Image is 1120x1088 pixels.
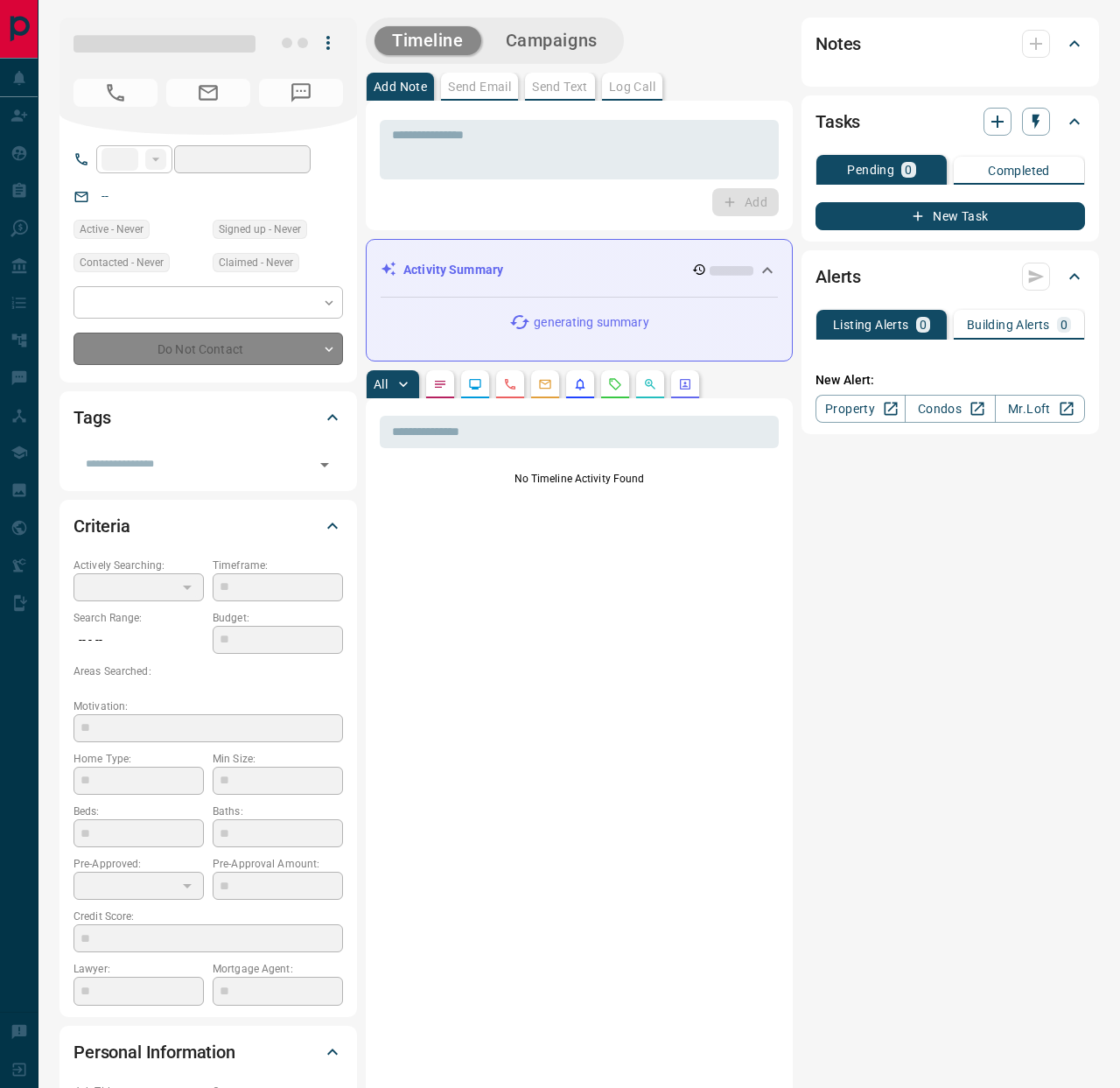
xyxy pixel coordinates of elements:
button: Timeline [374,26,481,55]
p: Motivation: [73,698,343,714]
p: Budget: [213,610,343,626]
p: Baths: [213,804,343,819]
p: 0 [920,319,927,331]
h2: Notes [815,30,861,58]
div: Personal Information [73,1031,343,1073]
a: Mr.Loft [995,395,1085,423]
p: Actively Searching: [73,558,204,573]
h2: Tasks [815,108,860,136]
div: Criteria [73,505,343,547]
p: Areas Searched: [73,663,343,679]
p: Pre-Approved: [73,856,204,872]
svg: Listing Alerts [573,377,587,391]
a: Property [815,395,906,423]
div: Activity Summary [381,254,778,286]
p: -- - -- [73,626,204,655]
p: Pre-Approval Amount: [213,856,343,872]
p: Search Range: [73,610,204,626]
span: No Number [73,79,157,107]
a: Condos [905,395,995,423]
h2: Personal Information [73,1038,235,1066]
p: Mortgage Agent: [213,961,343,977]
p: Lawyer: [73,961,204,977]
p: Credit Score: [73,909,343,924]
h2: Criteria [73,512,130,540]
span: Active - Never [80,221,143,238]
p: No Timeline Activity Found [380,471,779,487]
span: No Email [166,79,250,107]
div: Tags [73,397,343,439]
span: Signed up - Never [219,221,301,238]
a: -- [101,189,108,203]
span: Claimed - Never [219,254,293,271]
p: Listing Alerts [833,319,909,331]
p: Timeframe: [213,558,343,573]
button: New Task [815,202,1085,230]
p: Activity Summary [403,261,503,279]
p: Beds: [73,804,204,819]
p: Min Size: [213,751,343,767]
p: Completed [988,165,1050,177]
div: Notes [815,23,1085,65]
div: Tasks [815,101,1085,143]
h2: Alerts [815,263,861,291]
p: Add Note [374,81,427,93]
p: New Alert: [815,371,1085,390]
svg: Notes [433,377,447,391]
svg: Lead Browsing Activity [468,377,482,391]
p: Home Type: [73,751,204,767]
button: Campaigns [488,26,615,55]
p: generating summary [534,313,648,332]
h2: Tags [73,404,110,432]
p: Building Alerts [967,319,1050,331]
svg: Emails [538,377,552,391]
svg: Requests [608,377,622,391]
div: Do Not Contact [73,333,343,365]
span: No Number [259,79,343,107]
div: Alerts [815,256,1085,298]
svg: Calls [503,377,517,391]
span: Contacted - Never [80,254,164,271]
p: Pending [847,164,894,176]
p: 0 [905,164,912,176]
button: Open [312,453,337,477]
p: All [374,378,388,390]
svg: Opportunities [643,377,657,391]
p: 0 [1060,319,1067,331]
svg: Agent Actions [678,377,692,391]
